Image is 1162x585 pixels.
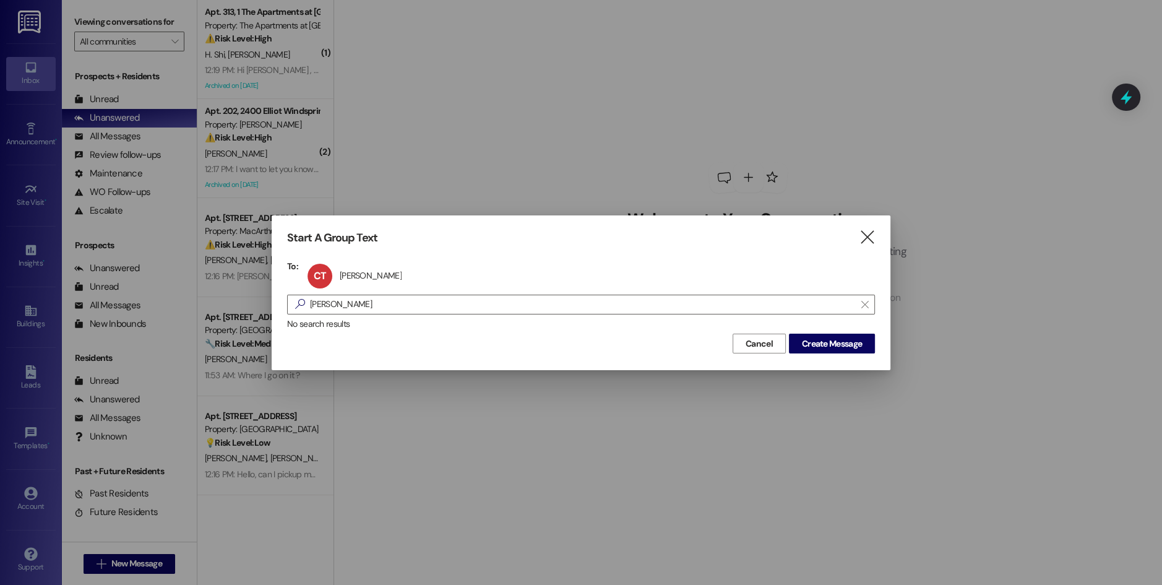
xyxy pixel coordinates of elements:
i:  [861,300,867,310]
button: Cancel [733,334,786,353]
button: Create Message [789,334,875,353]
div: No search results [287,318,875,331]
h3: To: [287,261,298,272]
button: Clear text [854,295,874,314]
input: Search for any contact or apartment [310,296,854,313]
h3: Start A Group Text [287,231,377,245]
i:  [858,231,875,244]
span: Create Message [802,337,862,350]
div: [PERSON_NAME] [340,270,402,281]
span: CT [314,269,326,282]
i:  [290,298,310,311]
span: Cancel [746,337,773,350]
